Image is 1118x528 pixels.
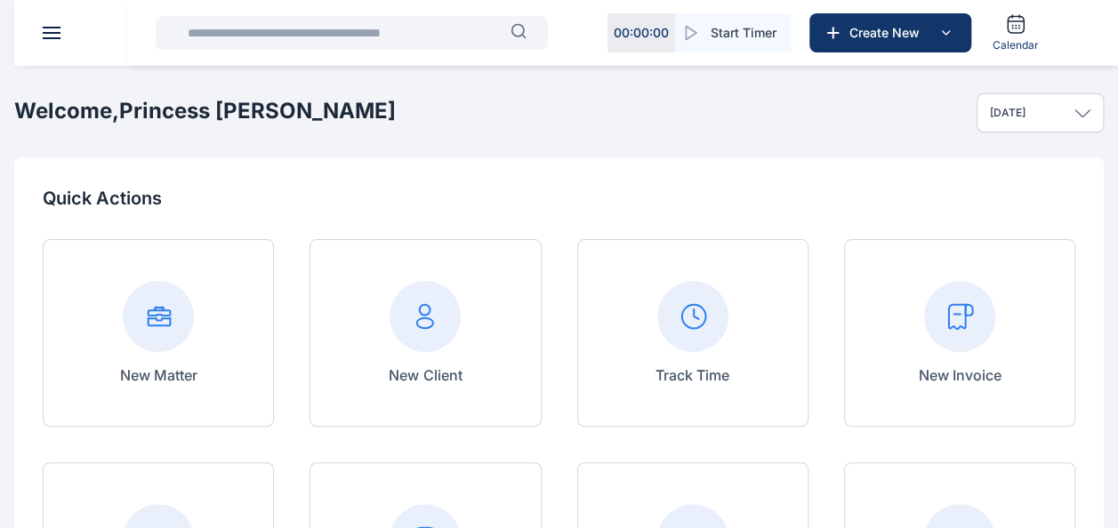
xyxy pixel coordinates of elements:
p: Quick Actions [43,186,1075,211]
p: New Invoice [918,364,1001,386]
p: Track Time [656,364,729,386]
a: Calendar [985,6,1046,60]
p: New Client [389,364,462,386]
button: Create New [809,13,971,52]
p: New Matter [120,364,197,386]
p: [DATE] [990,106,1026,120]
h2: Welcome, Princess [PERSON_NAME] [14,97,396,125]
span: Calendar [993,38,1039,52]
span: Create New [842,24,935,42]
button: Start Timer [675,13,791,52]
p: 00 : 00 : 00 [614,24,669,42]
span: Start Timer [711,24,776,42]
